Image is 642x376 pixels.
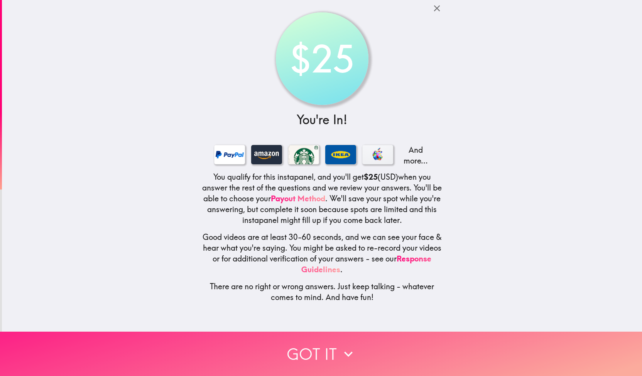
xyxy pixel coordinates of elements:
[202,281,443,303] h5: There are no right or wrong answers. Just keep talking - whatever comes to mind. And have fun!
[271,194,325,203] a: Payout Method
[202,111,443,128] h3: You're In!
[364,172,378,182] b: $25
[279,16,365,101] div: $25
[399,145,430,166] p: And more...
[202,172,443,226] h5: You qualify for this instapanel, and you'll get (USD) when you answer the rest of the questions a...
[301,254,431,274] a: Response Guidelines
[202,232,443,275] h5: Good videos are at least 30-60 seconds, and we can see your face & hear what you're saying. You m...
